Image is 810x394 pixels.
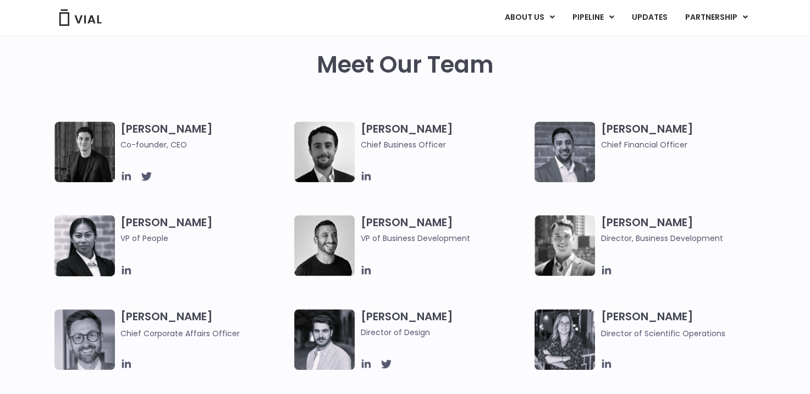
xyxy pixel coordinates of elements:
h3: [PERSON_NAME] [600,122,769,151]
h3: [PERSON_NAME] [600,309,769,340]
a: PARTNERSHIPMenu Toggle [676,8,756,27]
h3: [PERSON_NAME] [120,215,289,260]
h3: [PERSON_NAME] [360,215,529,244]
h3: [PERSON_NAME] [600,215,769,244]
span: Chief Corporate Affairs Officer [120,328,240,339]
img: Headshot of smiling man named Albert [294,309,355,370]
h2: Meet Our Team [317,52,494,78]
img: Catie [54,215,115,276]
img: Headshot of smiling man named Samir [535,122,595,182]
a: PIPELINEMenu Toggle [563,8,622,27]
span: Co-founder, CEO [120,139,289,151]
span: VP of Business Development [360,232,529,244]
img: A black and white photo of a man smiling. [294,215,355,276]
img: Headshot of smiling woman named Sarah [535,309,595,370]
span: Chief Business Officer [360,139,529,151]
h3: [PERSON_NAME] [120,309,289,340]
span: Chief Financial Officer [600,139,769,151]
a: ABOUT USMenu Toggle [495,8,563,27]
img: Paolo-M [54,309,115,370]
span: Director of Design [360,326,529,338]
img: A black and white photo of a smiling man in a suit at ARVO 2023. [535,215,595,276]
h3: [PERSON_NAME] [120,122,289,151]
img: A black and white photo of a man in a suit attending a Summit. [54,122,115,182]
img: Vial Logo [58,9,102,26]
h3: [PERSON_NAME] [360,122,529,151]
h3: [PERSON_NAME] [360,309,529,338]
a: UPDATES [622,8,675,27]
span: Director of Scientific Operations [600,328,725,339]
span: Director, Business Development [600,232,769,244]
span: VP of People [120,232,289,244]
img: A black and white photo of a man in a suit holding a vial. [294,122,355,182]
